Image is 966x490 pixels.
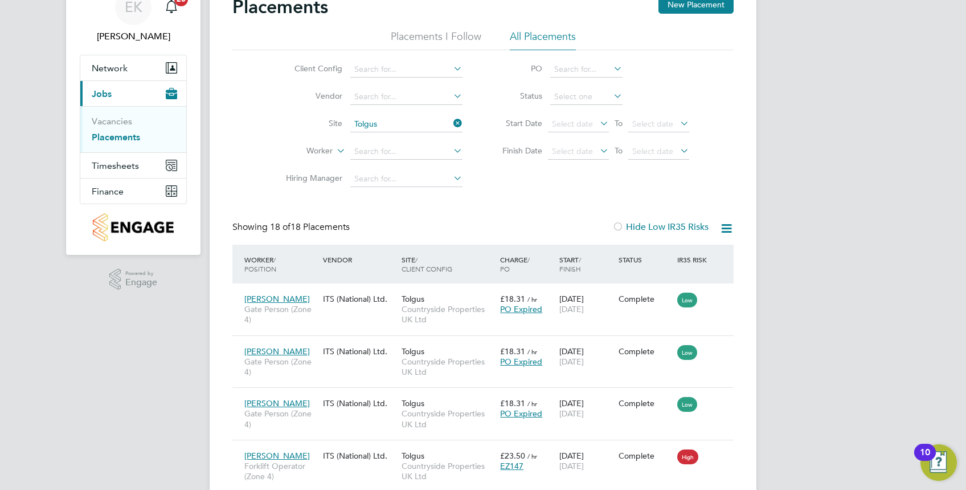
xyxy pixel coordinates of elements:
label: Start Date [491,118,542,128]
div: ITS (National) Ltd. [320,288,399,310]
span: / PO [500,255,530,273]
div: Jobs [80,106,186,152]
span: Low [677,293,697,307]
span: PO Expired [500,408,542,419]
span: 18 of [270,221,290,233]
span: Gate Person (Zone 4) [244,408,317,429]
span: To [611,143,626,158]
span: Gate Person (Zone 4) [244,357,317,377]
span: Select date [632,146,673,156]
li: All Placements [510,30,576,50]
div: 10 [920,452,930,467]
div: Complete [619,398,672,408]
span: Select date [552,119,593,129]
span: / Position [244,255,276,273]
span: Tolgus [402,451,424,461]
input: Search for... [350,116,462,132]
span: EZ147 [500,461,523,471]
span: Countryside Properties UK Ltd [402,304,494,325]
label: Site [277,118,342,128]
img: countryside-properties-logo-retina.png [93,213,173,241]
label: PO [491,63,542,74]
span: [DATE] [559,461,584,471]
span: £18.31 [500,346,525,357]
label: Finish Date [491,145,542,156]
label: Vendor [277,91,342,101]
div: Complete [619,346,672,357]
div: [DATE] [556,341,616,372]
div: ITS (National) Ltd. [320,445,399,467]
span: Finance [92,186,124,197]
a: [PERSON_NAME]Gate Person (Zone 4)ITS (National) Ltd.TolgusCountryside Properties UK Ltd£18.31 / h... [241,340,734,350]
label: Client Config [277,63,342,74]
span: Low [677,397,697,412]
div: Worker [241,249,320,279]
span: PO Expired [500,304,542,314]
div: Vendor [320,249,399,270]
span: Low [677,345,697,360]
input: Search for... [550,62,623,78]
li: Placements I Follow [391,30,481,50]
button: Jobs [80,81,186,106]
span: Countryside Properties UK Ltd [402,357,494,377]
a: Vacancies [92,116,132,127]
div: ITS (National) Ltd. [320,341,399,362]
input: Search for... [350,62,462,78]
label: Worker [267,145,333,157]
span: £23.50 [500,451,525,461]
button: Open Resource Center, 10 new notifications [920,444,957,481]
span: [PERSON_NAME] [244,398,310,408]
span: PO Expired [500,357,542,367]
a: Powered byEngage [109,269,158,290]
label: Hiring Manager [277,173,342,183]
span: / hr [527,399,537,408]
div: ITS (National) Ltd. [320,392,399,414]
span: / hr [527,347,537,356]
a: Go to home page [80,213,187,241]
span: / hr [527,452,537,460]
span: £18.31 [500,294,525,304]
span: Tolgus [402,346,424,357]
div: Start [556,249,616,279]
span: Select date [632,119,673,129]
input: Search for... [350,171,462,187]
span: Engage [125,278,157,287]
div: [DATE] [556,445,616,477]
div: Charge [497,249,556,279]
span: [PERSON_NAME] [244,451,310,461]
div: Complete [619,451,672,461]
span: Jobs [92,88,112,99]
span: / hr [527,295,537,303]
label: Hide Low IR35 Risks [612,221,709,233]
span: 18 Placements [270,221,350,233]
span: Countryside Properties UK Ltd [402,461,494,481]
a: Placements [92,132,140,143]
span: [DATE] [559,304,584,314]
a: [PERSON_NAME]Gate Person (Zone 4)ITS (National) Ltd.TolgusCountryside Properties UK Ltd£18.31 / h... [241,287,734,297]
span: Powered by [125,269,157,278]
span: / Finish [559,255,581,273]
span: Timesheets [92,160,139,171]
input: Select one [550,89,623,105]
span: [PERSON_NAME] [244,294,310,304]
span: Forklift Operator (Zone 4) [244,461,317,481]
div: Complete [619,294,672,304]
span: [DATE] [559,357,584,367]
span: Elisa Kerrison [80,30,187,43]
div: [DATE] [556,392,616,424]
label: Status [491,91,542,101]
div: [DATE] [556,288,616,320]
span: Gate Person (Zone 4) [244,304,317,325]
div: Status [616,249,675,270]
span: Countryside Properties UK Ltd [402,408,494,429]
input: Search for... [350,89,462,105]
button: Finance [80,179,186,204]
span: Network [92,63,128,74]
button: Network [80,55,186,80]
button: Timesheets [80,153,186,178]
a: [PERSON_NAME]Forklift Operator (Zone 4)ITS (National) Ltd.TolgusCountryside Properties UK Ltd£23.... [241,444,734,454]
span: £18.31 [500,398,525,408]
span: / Client Config [402,255,452,273]
div: Site [399,249,497,279]
input: Search for... [350,144,462,160]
